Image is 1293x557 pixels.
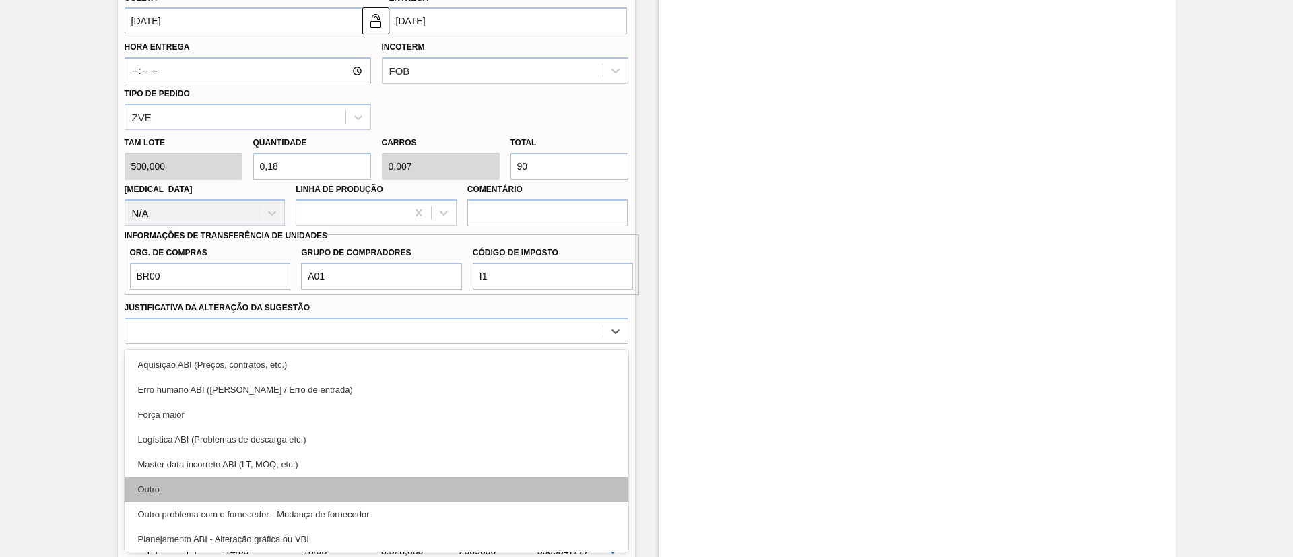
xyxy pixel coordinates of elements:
div: Outro problema com o fornecedor - Mudança de fornecedor [125,502,628,527]
label: Comentário [467,180,628,199]
label: [MEDICAL_DATA] [125,185,193,194]
label: Hora Entrega [125,38,371,57]
label: Grupo de Compradores [301,243,462,263]
label: Código de Imposto [473,243,634,263]
div: Logística ABI (Problemas de descarga etc.) [125,427,628,452]
div: Master data incorreto ABI (LT, MOQ, etc.) [125,452,628,477]
button: unlocked [362,7,389,34]
div: Aquisição ABI (Preços, contratos, etc.) [125,352,628,377]
label: Justificativa da Alteração da Sugestão [125,303,310,313]
label: Tipo de pedido [125,89,190,98]
label: Observações [125,348,628,367]
div: Planejamento ABI - Alteração gráfica ou VBI [125,527,628,552]
div: FOB [389,65,410,77]
label: Carros [382,138,417,148]
input: dd/mm/yyyy [125,7,362,34]
input: dd/mm/yyyy [389,7,627,34]
div: Força maior [125,402,628,427]
div: ZVE [132,111,152,123]
label: Org. de Compras [130,243,291,263]
label: Total [510,138,537,148]
img: unlocked [368,13,384,29]
label: Incoterm [382,42,425,52]
label: Informações de Transferência de Unidades [125,231,328,240]
label: Tam lote [125,133,242,153]
label: Quantidade [253,138,307,148]
div: Erro humano ABI ([PERSON_NAME] / Erro de entrada) [125,377,628,402]
div: Outro [125,477,628,502]
label: Linha de Produção [296,185,383,194]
